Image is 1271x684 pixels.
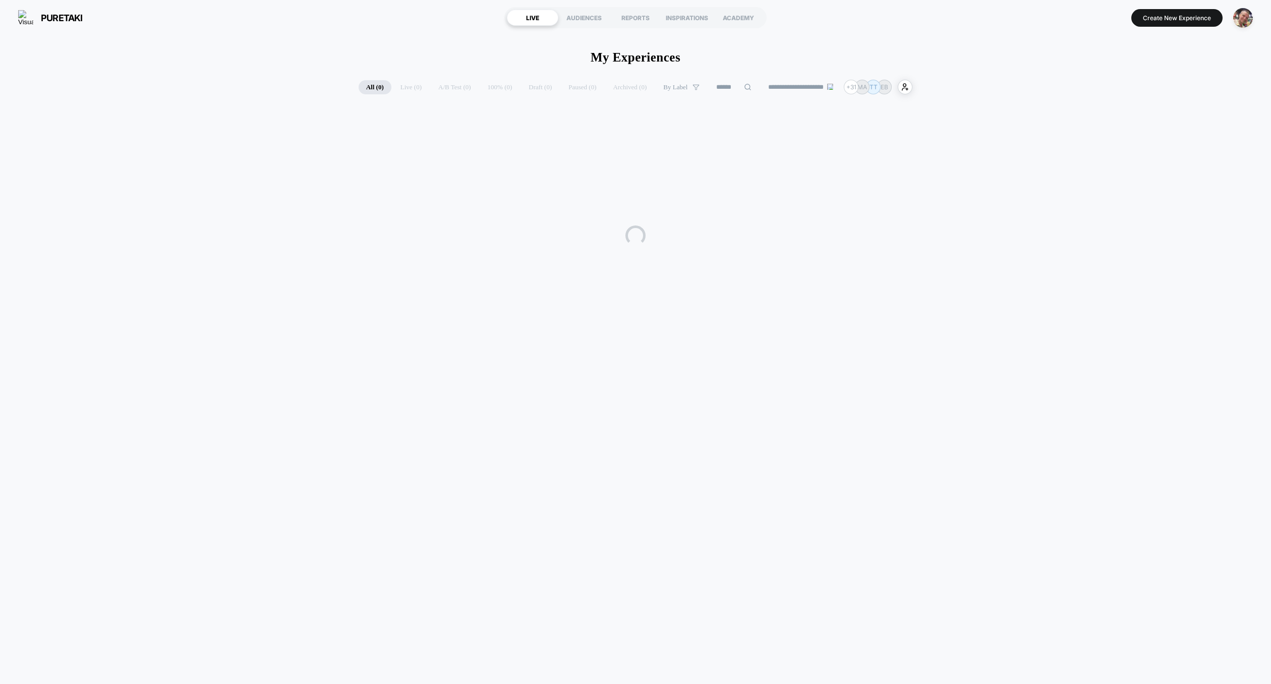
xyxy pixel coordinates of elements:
div: + 31 [844,80,858,94]
p: MA [857,83,867,91]
button: ppic [1230,8,1256,28]
button: Create New Experience [1131,9,1223,27]
p: EB [881,83,888,91]
span: All ( 0 ) [359,80,391,94]
span: By Label [663,83,687,91]
img: Visually logo [18,10,33,25]
div: LIVE [507,10,558,26]
img: end [827,84,833,90]
p: TT [870,83,878,91]
button: puretaki [15,10,86,26]
h1: My Experiences [591,50,680,65]
span: puretaki [41,13,83,23]
div: REPORTS [610,10,661,26]
div: INSPIRATIONS [661,10,713,26]
div: ACADEMY [713,10,764,26]
div: AUDIENCES [558,10,610,26]
img: ppic [1233,8,1253,28]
